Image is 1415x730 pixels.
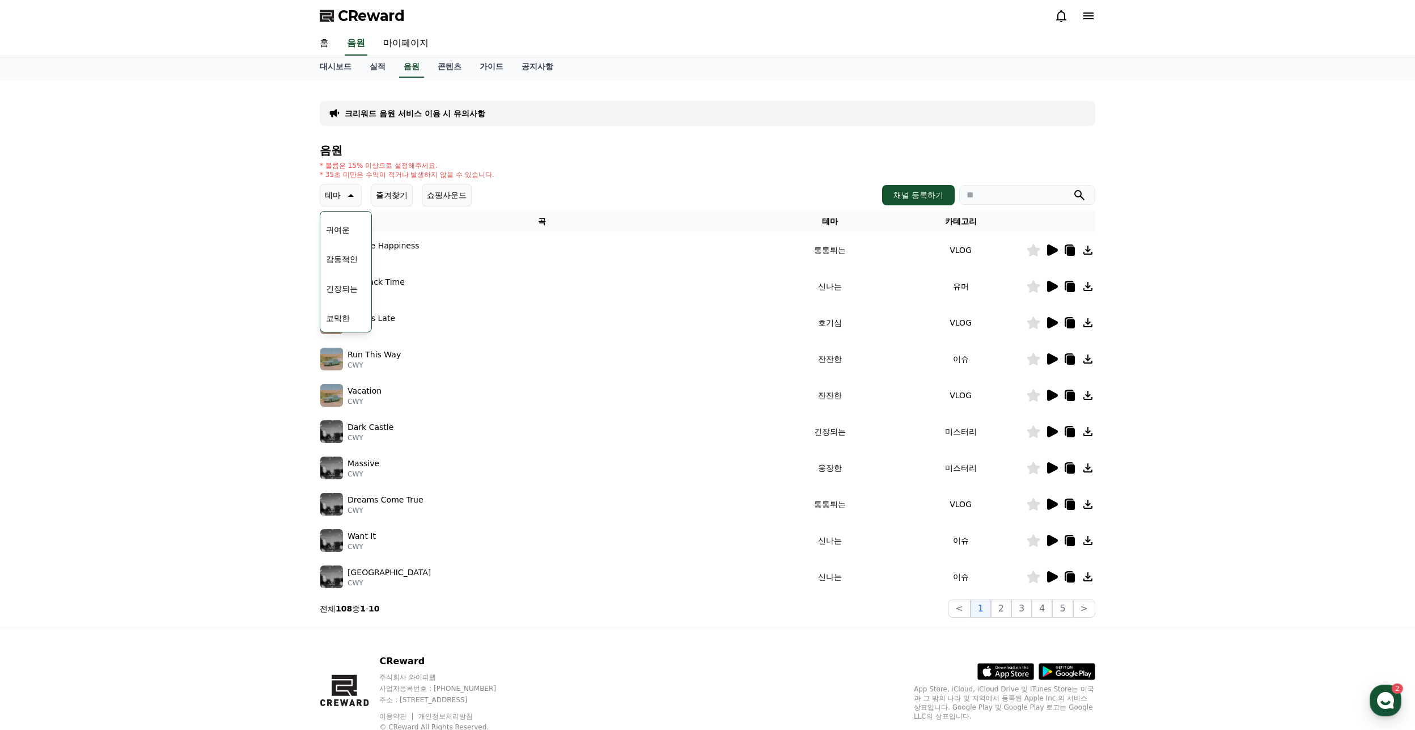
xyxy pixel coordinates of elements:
p: 전체 중 - [320,603,380,614]
button: 2 [991,600,1011,618]
p: * 볼륨은 15% 이상으로 설정해주세요. [320,161,494,170]
span: 홈 [36,377,43,386]
strong: 108 [336,604,352,613]
a: 음원 [399,56,424,78]
a: 콘텐츠 [429,56,471,78]
p: Cat Rack Time [348,276,405,288]
p: CWY [348,542,376,551]
td: 미스터리 [895,413,1026,450]
td: 통통튀는 [764,232,895,268]
td: 미스터리 [895,450,1026,486]
td: VLOG [895,232,1026,268]
span: 설정 [175,377,189,386]
p: [GEOGRAPHIC_DATA] [348,567,431,579]
a: 홈 [3,360,75,388]
img: music [320,566,343,588]
p: CWY [348,579,431,588]
p: Run This Way [348,349,401,361]
td: 긴장되는 [764,413,895,450]
a: 실적 [361,56,395,78]
p: CWY [348,252,420,261]
p: Want It [348,530,376,542]
img: music [320,384,343,407]
td: 신나는 [764,522,895,559]
td: 이슈 [895,522,1026,559]
button: 1 [971,600,991,618]
p: CReward [379,655,518,668]
p: 사업자등록번호 : [PHONE_NUMBER] [379,684,518,693]
p: A Little Happiness [348,240,420,252]
p: Dark Castle [348,421,393,433]
a: 마이페이지 [374,32,438,56]
button: 쇼핑사운드 [422,184,472,206]
p: 테마 [325,187,341,203]
button: 4 [1032,600,1052,618]
button: < [948,600,970,618]
th: 테마 [764,211,895,232]
a: 설정 [146,360,218,388]
span: 2 [115,359,119,368]
strong: 10 [368,604,379,613]
button: 감동적인 [321,247,362,272]
td: VLOG [895,377,1026,413]
a: 개인정보처리방침 [418,712,473,720]
p: CWY [348,397,382,406]
a: 대시보드 [311,56,361,78]
a: 가이드 [471,56,512,78]
a: 이용약관 [379,712,415,720]
p: * 35초 미만은 수익이 적거나 발생하지 않을 수 있습니다. [320,170,494,179]
th: 곡 [320,211,764,232]
h4: 음원 [320,144,1095,157]
p: CWY [348,506,423,515]
p: Vacation [348,385,382,397]
p: CWY [348,433,393,442]
td: 웅장한 [764,450,895,486]
a: 2대화 [75,360,146,388]
span: CReward [338,7,405,25]
a: CReward [320,7,405,25]
button: 5 [1052,600,1073,618]
td: 신나는 [764,559,895,595]
p: CWY [348,361,401,370]
p: App Store, iCloud, iCloud Drive 및 iTunes Store는 미국과 그 밖의 나라 및 지역에서 등록된 Apple Inc.의 서비스 상표입니다. Goo... [914,685,1095,721]
img: music [320,348,343,370]
td: 호기심 [764,305,895,341]
td: 잔잔한 [764,377,895,413]
a: 공지사항 [512,56,562,78]
button: 긴장되는 [321,276,362,301]
button: > [1073,600,1095,618]
p: Dreams Come True [348,494,423,506]
td: 이슈 [895,341,1026,377]
td: 신나는 [764,268,895,305]
button: 코믹한 [321,306,354,331]
p: CWY [348,470,379,479]
a: 음원 [345,32,367,56]
td: 유머 [895,268,1026,305]
img: music [320,529,343,552]
th: 카테고리 [895,211,1026,232]
a: 크리워드 음원 서비스 이용 시 유의사항 [345,108,485,119]
p: 주식회사 와이피랩 [379,673,518,682]
td: 잔잔한 [764,341,895,377]
button: 채널 등록하기 [882,185,955,205]
td: 이슈 [895,559,1026,595]
img: music [320,493,343,516]
span: 대화 [104,377,117,386]
button: 즐겨찾기 [371,184,413,206]
p: CWY [348,288,405,297]
img: music [320,420,343,443]
strong: 1 [360,604,366,613]
button: 3 [1011,600,1032,618]
td: VLOG [895,486,1026,522]
p: Massive [348,458,379,470]
p: 주소 : [STREET_ADDRESS] [379,695,518,704]
td: VLOG [895,305,1026,341]
a: 홈 [311,32,338,56]
td: 통통튀는 [764,486,895,522]
button: 테마 [320,184,362,206]
img: music [320,457,343,479]
button: 귀여운 [321,217,354,242]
